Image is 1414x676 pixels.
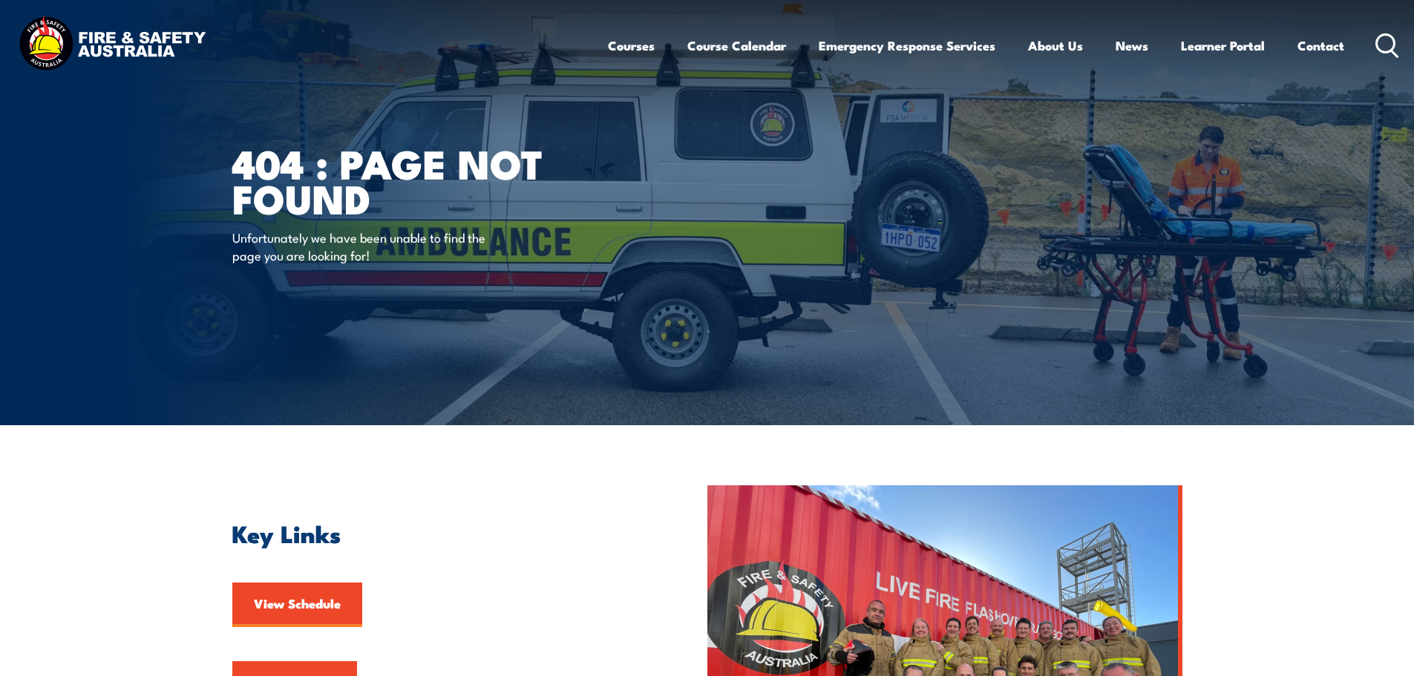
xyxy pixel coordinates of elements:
h1: 404 : Page Not Found [232,145,599,214]
p: Unfortunately we have been unable to find the page you are looking for! [232,229,503,263]
a: About Us [1028,26,1083,65]
a: Emergency Response Services [819,26,995,65]
a: Contact [1297,26,1344,65]
a: News [1116,26,1148,65]
a: Courses [608,26,655,65]
a: View Schedule [232,583,362,627]
a: Learner Portal [1181,26,1265,65]
h2: Key Links [232,522,639,543]
a: Course Calendar [687,26,786,65]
